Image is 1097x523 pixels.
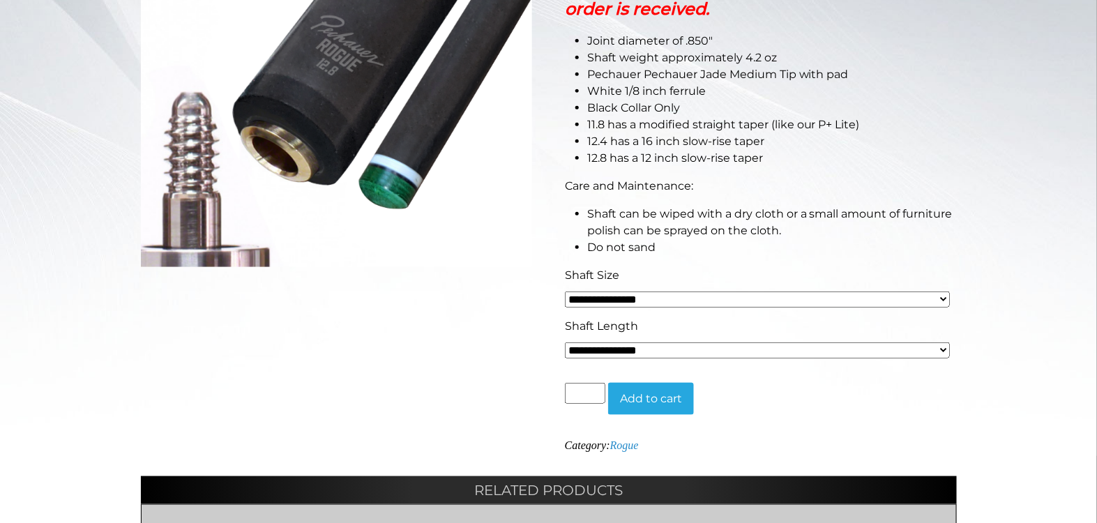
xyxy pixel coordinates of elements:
li: White 1/8 inch ferrule [587,83,957,100]
li: 12.4 has a 16 inch slow-rise taper [587,133,957,150]
li: Joint diameter of .850″ [587,33,957,50]
p: Care and Maintenance: [565,178,957,195]
button: Add to cart [608,383,694,415]
li: Black Collar Only [587,100,957,116]
span: Shaft Size [565,268,619,282]
input: Product quantity [565,383,605,404]
li: 12.8 has a 12 inch slow-rise taper [587,150,957,167]
h2: Related products [141,476,957,504]
span: Shaft Length [565,319,638,333]
li: Pechauer Pechauer Jade Medium Tip with pad [587,66,957,83]
span: Category: [565,439,639,451]
li: Shaft can be wiped with a dry cloth or a small amount of furniture polish can be sprayed on the c... [587,206,957,239]
li: Do not sand [587,239,957,256]
li: Shaft weight approximately 4.2 oz [587,50,957,66]
li: 11.8 has a modified straight taper (like our P+ Lite) [587,116,957,133]
a: Rogue [610,439,639,451]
